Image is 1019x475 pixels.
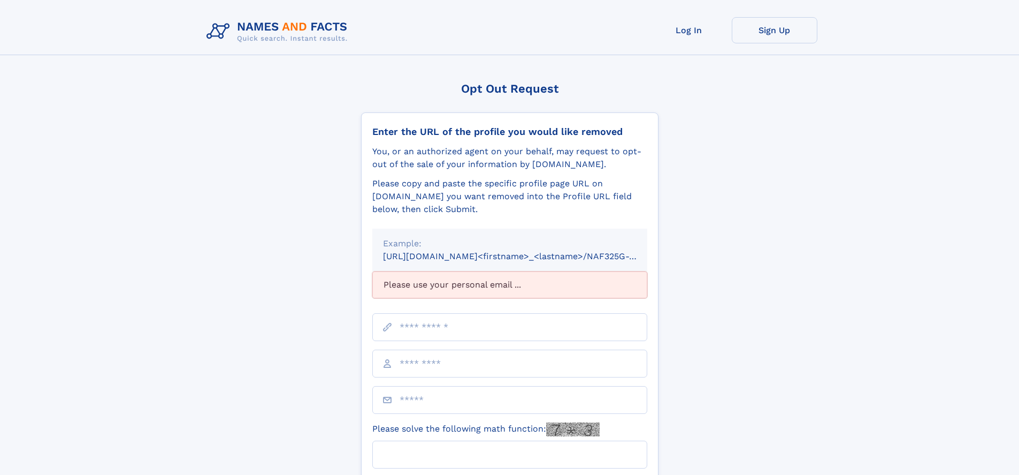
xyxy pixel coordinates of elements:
label: Please solve the following math function: [372,423,600,436]
div: Please copy and paste the specific profile page URL on [DOMAIN_NAME] you want removed into the Pr... [372,177,647,216]
div: You, or an authorized agent on your behalf, may request to opt-out of the sale of your informatio... [372,145,647,171]
div: Enter the URL of the profile you would like removed [372,126,647,138]
div: Opt Out Request [361,82,658,95]
div: Please use your personal email ... [372,272,647,298]
img: Logo Names and Facts [202,17,356,46]
a: Sign Up [732,17,817,43]
small: [URL][DOMAIN_NAME]<firstname>_<lastname>/NAF325G-xxxxxxxx [383,251,668,261]
a: Log In [646,17,732,43]
div: Example: [383,237,637,250]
